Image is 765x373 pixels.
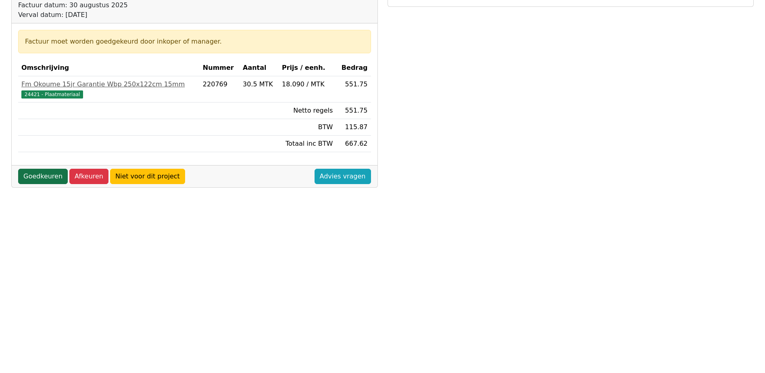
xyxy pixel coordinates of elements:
div: 30.5 MTK [243,80,275,89]
div: 18.090 / MTK [282,80,333,89]
td: 551.75 [336,76,371,103]
a: Fm Okoume 15jr Garantie Wbp 250x122cm 15mm24421 - Plaatmateriaal [21,80,196,99]
div: Factuur datum: 30 augustus 2025 [18,0,179,10]
th: Bedrag [336,60,371,76]
a: Afkeuren [69,169,108,184]
td: Netto regels [279,103,336,119]
td: 551.75 [336,103,371,119]
th: Aantal [240,60,279,76]
div: Fm Okoume 15jr Garantie Wbp 250x122cm 15mm [21,80,196,89]
span: 24421 - Plaatmateriaal [21,90,83,98]
td: 220769 [200,76,240,103]
td: Totaal inc BTW [279,136,336,152]
div: Verval datum: [DATE] [18,10,179,20]
td: 115.87 [336,119,371,136]
th: Omschrijving [18,60,200,76]
a: Niet voor dit project [110,169,185,184]
th: Prijs / eenh. [279,60,336,76]
a: Advies vragen [315,169,371,184]
td: BTW [279,119,336,136]
div: Factuur moet worden goedgekeurd door inkoper of manager. [25,37,364,46]
td: 667.62 [336,136,371,152]
th: Nummer [200,60,240,76]
a: Goedkeuren [18,169,68,184]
